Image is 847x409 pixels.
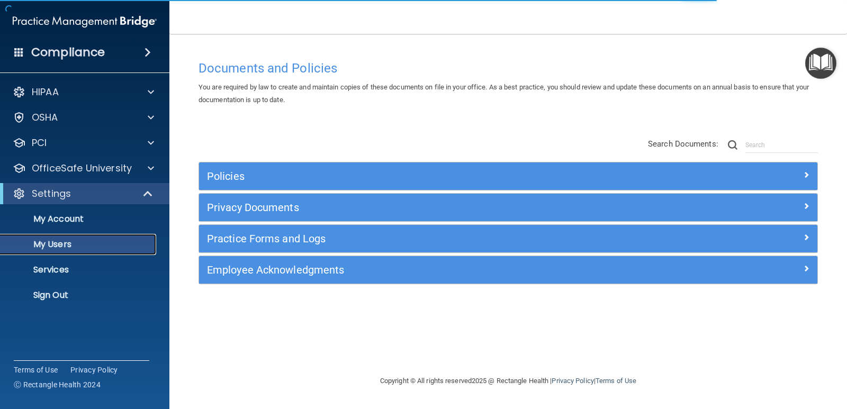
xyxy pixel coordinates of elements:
[32,162,132,175] p: OfficeSafe University
[13,86,154,98] a: HIPAA
[648,139,718,149] span: Search Documents:
[596,377,636,385] a: Terms of Use
[728,140,737,150] img: ic-search.3b580494.png
[32,86,59,98] p: HIPAA
[13,137,154,149] a: PCI
[13,187,154,200] a: Settings
[13,162,154,175] a: OfficeSafe University
[7,239,151,250] p: My Users
[31,45,105,60] h4: Compliance
[7,290,151,301] p: Sign Out
[7,265,151,275] p: Services
[13,11,157,32] img: PMB logo
[207,199,809,216] a: Privacy Documents
[7,214,151,224] p: My Account
[13,111,154,124] a: OSHA
[207,233,655,244] h5: Practice Forms and Logs
[32,111,58,124] p: OSHA
[315,364,701,398] div: Copyright © All rights reserved 2025 @ Rectangle Health | |
[207,230,809,247] a: Practice Forms and Logs
[207,264,655,276] h5: Employee Acknowledgments
[199,61,818,75] h4: Documents and Policies
[207,202,655,213] h5: Privacy Documents
[805,48,836,79] button: Open Resource Center
[207,261,809,278] a: Employee Acknowledgments
[14,379,101,390] span: Ⓒ Rectangle Health 2024
[207,170,655,182] h5: Policies
[14,365,58,375] a: Terms of Use
[199,83,809,104] span: You are required by law to create and maintain copies of these documents on file in your office. ...
[207,168,809,185] a: Policies
[32,187,71,200] p: Settings
[32,137,47,149] p: PCI
[552,377,593,385] a: Privacy Policy
[70,365,118,375] a: Privacy Policy
[745,137,818,153] input: Search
